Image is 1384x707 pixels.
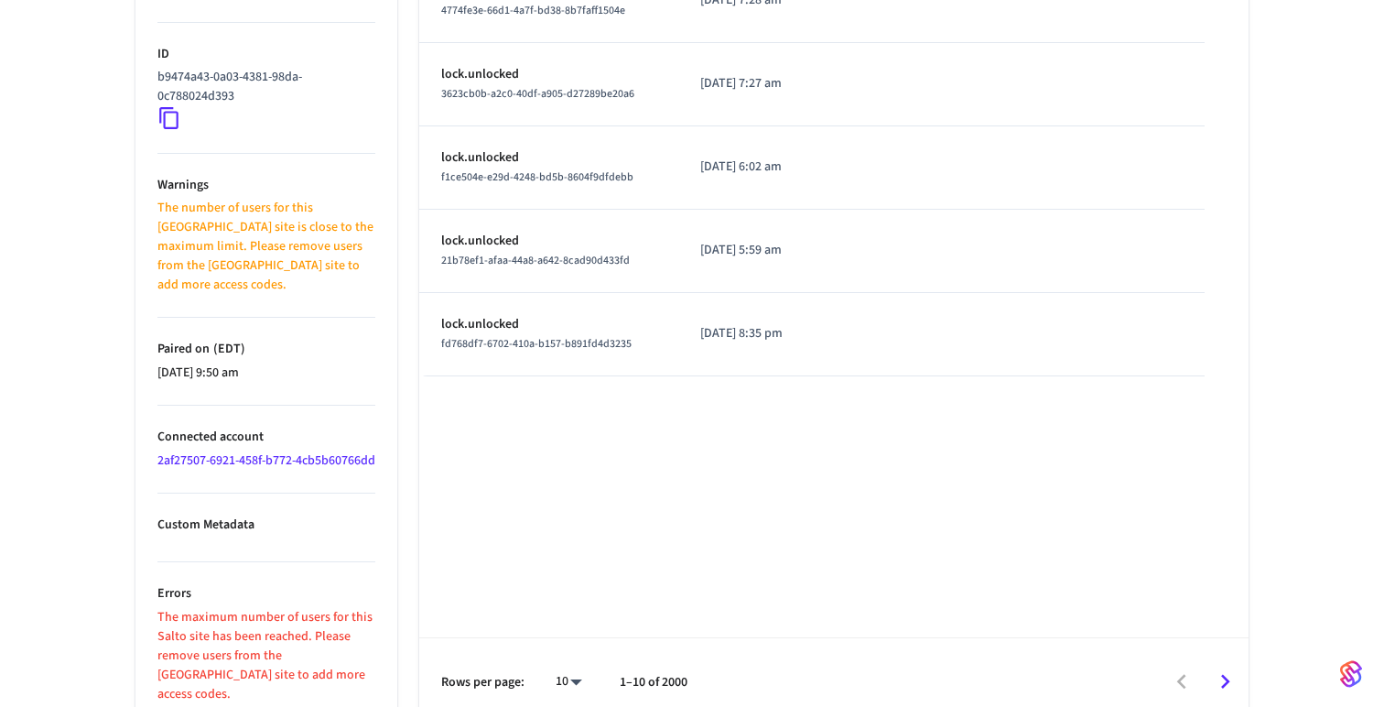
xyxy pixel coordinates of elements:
[157,428,375,447] p: Connected account
[157,516,375,535] p: Custom Metadata
[1340,659,1362,689] img: SeamLogoGradient.69752ec5.svg
[441,336,632,352] span: fd768df7-6702-410a-b157-b891fd4d3235
[441,315,656,334] p: lock.unlocked
[700,241,794,260] p: [DATE] 5:59 am
[157,199,375,295] p: The number of users for this [GEOGRAPHIC_DATA] site is close to the maximum limit. Please remove ...
[1204,660,1247,703] button: Go to next page
[441,86,634,102] span: 3623cb0b-a2c0-40df-a905-d27289be20a6
[157,45,375,64] p: ID
[441,232,656,251] p: lock.unlocked
[157,176,375,195] p: Warnings
[441,3,625,18] span: 4774fe3e-66d1-4a7f-bd38-8b7faff1504e
[546,669,590,695] div: 10
[210,340,245,358] span: ( EDT )
[441,65,656,84] p: lock.unlocked
[441,673,524,692] p: Rows per page:
[157,364,375,383] p: [DATE] 9:50 am
[157,608,375,704] p: The maximum number of users for this Salto site has been reached. Please remove users from the [G...
[700,74,794,93] p: [DATE] 7:27 am
[157,340,375,359] p: Paired on
[157,68,368,106] p: b9474a43-0a03-4381-98da-0c788024d393
[620,673,687,692] p: 1–10 of 2000
[700,158,794,177] p: [DATE] 6:02 am
[700,324,794,343] p: [DATE] 8:35 pm
[441,148,656,168] p: lock.unlocked
[157,451,375,470] a: 2af27507-6921-458f-b772-4cb5b60766dd
[441,169,633,185] span: f1ce504e-e29d-4248-bd5b-8604f9dfdebb
[157,584,375,604] p: Errors
[441,253,630,268] span: 21b78ef1-afaa-44a8-a642-8cad90d433fd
